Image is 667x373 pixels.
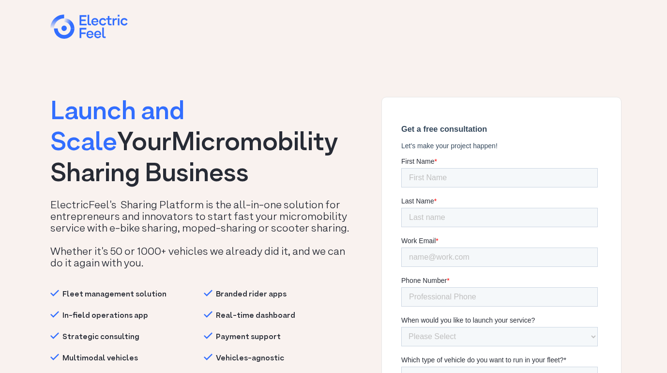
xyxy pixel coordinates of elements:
[50,289,204,300] h2: Fleet management solution
[50,331,204,343] h2: Strategic consulting
[50,353,204,364] h2: Multimodal vehicles
[50,94,184,162] span: Launch and Scale
[117,125,171,162] span: Your
[204,353,357,364] h2: Vehicles-agnostic
[50,97,341,190] h1: Micromobility Sharing Business
[204,289,357,300] h2: Branded rider apps
[204,331,357,343] h2: Payment support
[603,309,653,359] iframe: Chatbot
[204,310,357,322] h2: Real-time dashboard
[50,310,204,322] h2: In-field operations app
[50,200,357,269] h2: ElectricFeel's Sharing Platform is the all-in-one solution for entrepreneurs and innovators to st...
